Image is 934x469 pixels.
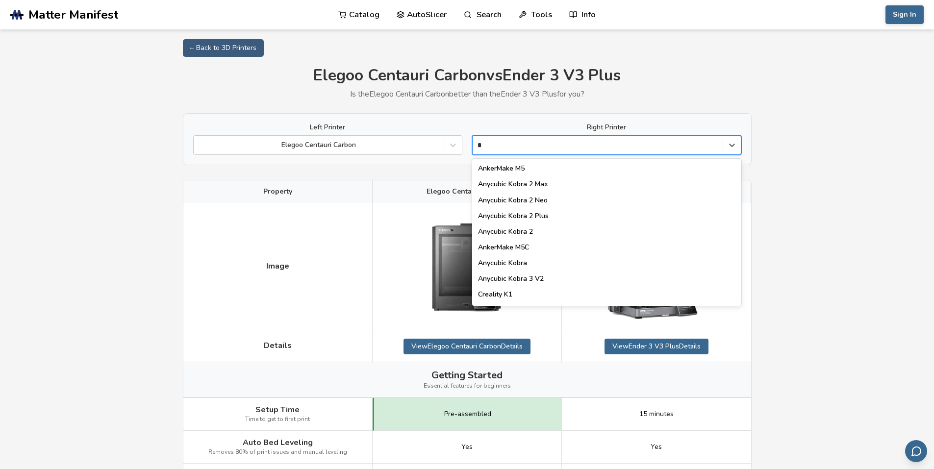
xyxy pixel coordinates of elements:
span: Getting Started [431,370,503,381]
div: Anycubic Kobra [472,255,741,271]
button: Send feedback via email [905,440,927,462]
span: Pre-assembled [444,410,491,418]
span: Time to get to first print [245,416,310,423]
span: Details [264,341,292,350]
div: AnkerMake M5C [472,240,741,255]
a: ← Back to 3D Printers [183,39,264,57]
label: Right Printer [472,123,741,131]
span: Image [266,262,289,271]
a: ViewElegoo Centauri CarbonDetails [404,339,530,354]
img: Elegoo Centauri Carbon [418,210,516,323]
p: Is the Elegoo Centauri Carbon better than the Ender 3 V3 Plus for you? [183,90,752,99]
div: Creality K1 Max [472,302,741,318]
div: Anycubic Kobra 2 [472,224,741,240]
button: Sign In [885,5,924,24]
span: Removes 80% of print issues and manual leveling [208,449,347,456]
span: Elegoo Centauri Carbon [427,188,507,196]
h1: Elegoo Centauri Carbon vs Ender 3 V3 Plus [183,67,752,85]
span: Yes [651,443,662,451]
span: Matter Manifest [28,8,118,22]
a: ViewEnder 3 V3 PlusDetails [605,339,708,354]
span: Property [263,188,292,196]
input: AnkerMake M5Anycubic Kobra 2 MaxAnycubic Kobra 2 NeoAnycubic Kobra 2 PlusAnycubic Kobra 2AnkerMak... [478,141,484,149]
div: AnkerMake M5 [472,161,741,176]
div: Anycubic Kobra 2 Max [472,176,741,192]
span: Essential features for beginners [424,383,511,390]
span: 15 minutes [639,410,674,418]
div: Anycubic Kobra 2 Neo [472,193,741,208]
div: Anycubic Kobra 2 Plus [472,208,741,224]
span: Setup Time [255,405,300,414]
span: Auto Bed Leveling [243,438,313,447]
label: Left Printer [193,123,462,131]
span: Yes [461,443,473,451]
div: Creality K1 [472,287,741,302]
div: Anycubic Kobra 3 V2 [472,271,741,287]
input: Elegoo Centauri Carbon [199,141,201,149]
